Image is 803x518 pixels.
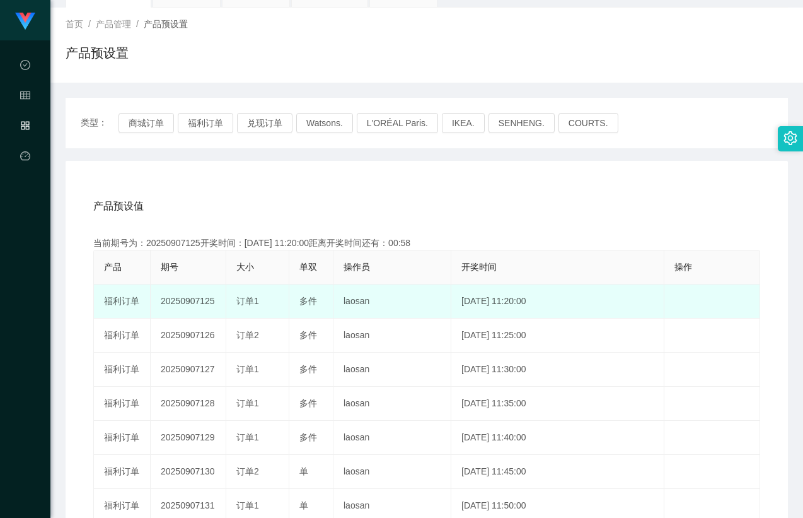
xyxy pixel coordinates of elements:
[104,262,122,272] span: 产品
[20,121,30,233] span: 产品管理
[299,432,317,442] span: 多件
[94,455,151,489] td: 福利订单
[333,319,451,353] td: laosan
[299,330,317,340] span: 多件
[299,500,308,510] span: 单
[178,113,233,133] button: 福利订单
[20,115,30,140] i: 图标: appstore-o
[136,19,139,29] span: /
[461,262,497,272] span: 开奖时间
[357,113,438,133] button: L'ORÉAL Paris.
[236,432,259,442] span: 订单1
[15,13,35,30] img: logo.9652507e.png
[333,421,451,455] td: laosan
[236,466,259,476] span: 订单2
[161,262,178,272] span: 期号
[296,113,353,133] button: Watsons.
[299,466,308,476] span: 单
[88,19,91,29] span: /
[81,113,118,133] span: 类型：
[558,113,618,133] button: COURTS.
[20,54,30,79] i: 图标: check-circle-o
[333,285,451,319] td: laosan
[333,387,451,421] td: laosan
[451,285,664,319] td: [DATE] 11:20:00
[94,285,151,319] td: 福利订单
[66,44,129,62] h1: 产品预设置
[93,237,760,250] div: 当前期号为：20250907125开奖时间：[DATE] 11:20:00距离开奖时间还有：00:58
[151,319,226,353] td: 20250907126
[344,262,370,272] span: 操作员
[451,319,664,353] td: [DATE] 11:25:00
[236,500,259,510] span: 订单1
[674,262,692,272] span: 操作
[236,330,259,340] span: 订单2
[299,364,317,374] span: 多件
[451,455,664,489] td: [DATE] 11:45:00
[20,91,30,203] span: 会员管理
[94,353,151,387] td: 福利订单
[299,262,317,272] span: 单双
[20,85,30,110] i: 图标: table
[93,199,144,214] span: 产品预设值
[299,398,317,408] span: 多件
[783,131,797,145] i: 图标: setting
[451,421,664,455] td: [DATE] 11:40:00
[151,455,226,489] td: 20250907130
[66,19,83,29] span: 首页
[236,296,259,306] span: 订单1
[94,421,151,455] td: 福利订单
[488,113,555,133] button: SENHENG.
[118,113,174,133] button: 商城订单
[236,262,254,272] span: 大小
[333,455,451,489] td: laosan
[151,387,226,421] td: 20250907128
[94,319,151,353] td: 福利订单
[236,398,259,408] span: 订单1
[144,19,188,29] span: 产品预设置
[94,387,151,421] td: 福利订单
[442,113,485,133] button: IKEA.
[451,353,664,387] td: [DATE] 11:30:00
[20,61,30,173] span: 数据中心
[96,19,131,29] span: 产品管理
[151,421,226,455] td: 20250907129
[451,387,664,421] td: [DATE] 11:35:00
[20,144,30,271] a: 图标: dashboard平台首页
[299,296,317,306] span: 多件
[151,285,226,319] td: 20250907125
[333,353,451,387] td: laosan
[237,113,292,133] button: 兑现订单
[151,353,226,387] td: 20250907127
[236,364,259,374] span: 订单1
